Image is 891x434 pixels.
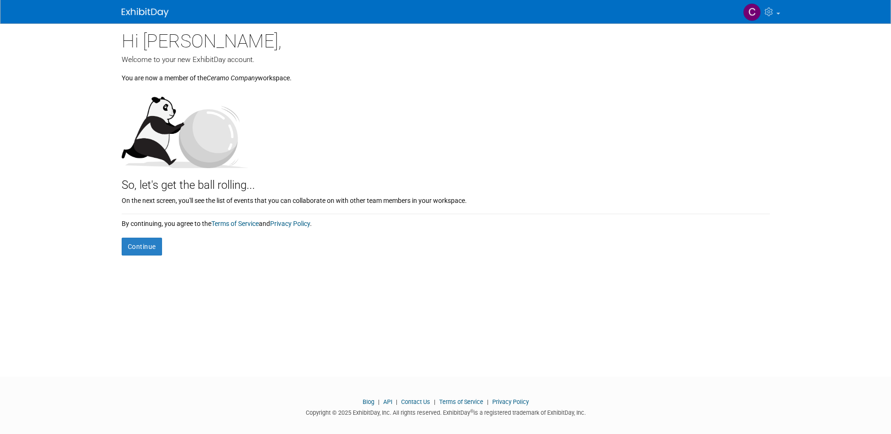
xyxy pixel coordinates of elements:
[122,214,770,228] div: By continuing, you agree to the and .
[122,8,169,17] img: ExhibitDay
[270,220,310,227] a: Privacy Policy
[394,398,400,405] span: |
[211,220,259,227] a: Terms of Service
[122,23,770,54] div: Hi [PERSON_NAME],
[485,398,491,405] span: |
[401,398,430,405] a: Contact Us
[122,65,770,83] div: You are now a member of the workspace.
[439,398,483,405] a: Terms of Service
[492,398,529,405] a: Privacy Policy
[383,398,392,405] a: API
[470,409,473,414] sup: ®
[122,87,248,168] img: Let's get the ball rolling
[743,3,761,21] img: Ceramo Rockett
[432,398,438,405] span: |
[122,194,770,205] div: On the next screen, you'll see the list of events that you can collaborate on with other team mem...
[376,398,382,405] span: |
[363,398,374,405] a: Blog
[122,238,162,256] button: Continue
[122,54,770,65] div: Welcome to your new ExhibitDay account.
[122,168,770,194] div: So, let's get the ball rolling...
[207,74,258,82] i: Ceramo Company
